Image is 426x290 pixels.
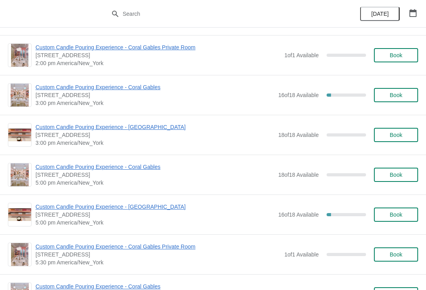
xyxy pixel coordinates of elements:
span: 1 of 1 Available [284,52,319,58]
span: Book [390,92,402,98]
img: Custom Candle Pouring Experience - Fort Lauderdale | 914 East Las Olas Boulevard, Fort Lauderdale... [8,129,31,142]
span: Custom Candle Pouring Experience - Coral Gables [35,83,274,91]
span: Custom Candle Pouring Experience - Coral Gables Private Room [35,243,280,251]
span: Custom Candle Pouring Experience - Coral Gables Private Room [35,43,280,51]
span: 3:00 pm America/New_York [35,99,274,107]
span: [STREET_ADDRESS] [35,131,274,139]
span: Custom Candle Pouring Experience - [GEOGRAPHIC_DATA] [35,123,274,131]
span: [DATE] [371,11,389,17]
span: 3:00 pm America/New_York [35,139,274,147]
span: 2:00 pm America/New_York [35,59,280,67]
img: Custom Candle Pouring Experience - Coral Gables | 154 Giralda Avenue, Coral Gables, FL, USA | 5:0... [11,163,29,186]
button: Book [374,208,418,222]
button: Book [374,88,418,102]
img: Custom Candle Pouring Experience - Coral Gables Private Room | 154 Giralda Avenue, Coral Gables, ... [11,44,28,67]
span: 5:00 pm America/New_York [35,219,274,226]
input: Search [122,7,319,21]
button: Book [374,247,418,262]
span: Book [390,132,402,138]
span: 18 of 18 Available [278,132,319,138]
span: Custom Candle Pouring Experience - [GEOGRAPHIC_DATA] [35,203,274,211]
span: [STREET_ADDRESS] [35,51,280,59]
span: 1 of 1 Available [284,251,319,258]
span: 5:30 pm America/New_York [35,258,280,266]
span: [STREET_ADDRESS] [35,91,274,99]
span: [STREET_ADDRESS] [35,171,274,179]
span: Book [390,211,402,218]
button: Book [374,128,418,142]
span: Custom Candle Pouring Experience - Coral Gables [35,163,274,171]
span: Book [390,172,402,178]
span: Book [390,251,402,258]
span: [STREET_ADDRESS] [35,251,280,258]
span: 5:00 pm America/New_York [35,179,274,187]
span: Book [390,52,402,58]
span: 16 of 18 Available [278,92,319,98]
button: [DATE] [360,7,400,21]
button: Book [374,168,418,182]
img: Custom Candle Pouring Experience - Coral Gables | 154 Giralda Avenue, Coral Gables, FL, USA | 3:0... [11,84,29,107]
span: 16 of 18 Available [278,211,319,218]
span: [STREET_ADDRESS] [35,211,274,219]
span: 18 of 18 Available [278,172,319,178]
button: Book [374,48,418,62]
img: Custom Candle Pouring Experience - Fort Lauderdale | 914 East Las Olas Boulevard, Fort Lauderdale... [8,208,31,221]
img: Custom Candle Pouring Experience - Coral Gables Private Room | 154 Giralda Avenue, Coral Gables, ... [11,243,28,266]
